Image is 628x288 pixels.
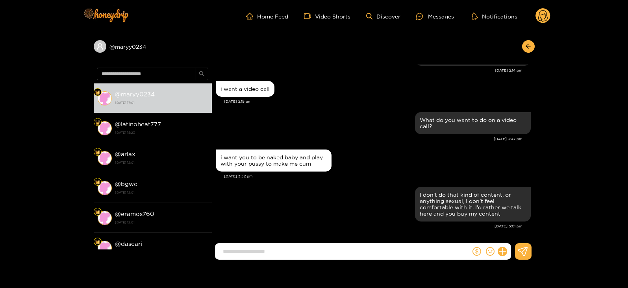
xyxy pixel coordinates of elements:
[98,181,112,195] img: conversation
[98,151,112,165] img: conversation
[115,129,208,136] strong: [DATE] 15:23
[95,210,100,214] img: Fan Level
[98,211,112,225] img: conversation
[115,219,208,226] strong: [DATE] 12:01
[115,91,155,98] strong: @ maryy0234
[415,187,531,222] div: Oct. 2, 5:01 pm
[224,99,531,104] div: [DATE] 2:19 pm
[366,13,400,20] a: Discover
[115,181,137,187] strong: @ bgwc
[115,240,142,247] strong: @ dascari
[199,71,205,78] span: search
[471,246,483,257] button: dollar
[95,180,100,185] img: Fan Level
[98,91,112,105] img: conversation
[216,136,522,142] div: [DATE] 3:47 pm
[216,68,522,73] div: [DATE] 2:14 pm
[216,150,332,172] div: Oct. 2, 3:52 pm
[95,240,100,244] img: Fan Level
[420,192,526,217] div: I don't do that kind of content, or anything sexual, I don't feel comfortable with it. I'd rather...
[196,68,208,80] button: search
[220,154,327,167] div: i want you to be naked baby and play with your pussy to make me cum
[98,241,112,255] img: conversation
[95,90,100,95] img: Fan Level
[246,13,288,20] a: Home Feed
[416,12,454,21] div: Messages
[472,247,481,256] span: dollar
[246,13,257,20] span: home
[95,150,100,155] img: Fan Level
[304,13,315,20] span: video-camera
[115,151,135,157] strong: @ arlax
[420,117,526,129] div: What do you want to do on a video call?
[115,159,208,166] strong: [DATE] 12:01
[115,249,208,256] strong: [DATE] 12:01
[115,99,208,106] strong: [DATE] 17:01
[95,120,100,125] img: Fan Level
[115,121,161,127] strong: @ latinoheat777
[486,247,495,256] span: smile
[115,210,154,217] strong: @ eramos760
[216,223,522,229] div: [DATE] 5:01 pm
[415,112,531,134] div: Oct. 2, 3:47 pm
[98,121,112,135] img: conversation
[522,40,535,53] button: arrow-left
[216,81,274,97] div: Oct. 2, 2:19 pm
[115,189,208,196] strong: [DATE] 12:01
[470,12,520,20] button: Notifications
[304,13,350,20] a: Video Shorts
[525,43,531,50] span: arrow-left
[94,40,212,53] div: @maryy0234
[224,174,531,179] div: [DATE] 3:52 pm
[96,43,104,50] span: user
[220,86,270,92] div: i want a video call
